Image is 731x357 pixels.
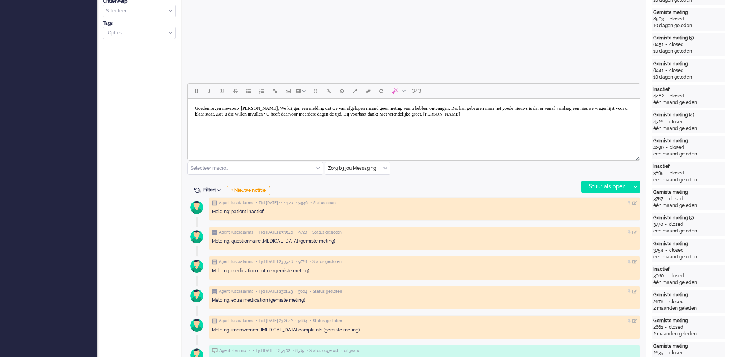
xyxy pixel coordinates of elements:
[653,22,724,29] div: 10 dagen geleden
[653,48,724,55] div: 10 dagen geleden
[212,238,637,244] div: Melding: questionnaire [MEDICAL_DATA] (gemiste meting)
[653,331,724,337] div: 2 maanden geleden
[310,289,342,294] span: • Status gesloten
[653,215,724,221] div: Gemiste meting (3)
[310,230,342,235] span: • Status gesloten
[103,20,176,27] div: Tags
[103,27,176,39] div: Select Tags
[281,84,295,97] button: Insert/edit image
[295,84,309,97] button: Table
[212,200,217,206] img: ic_note_grey.svg
[203,84,216,97] button: Italic
[670,144,684,151] div: closed
[670,16,684,22] div: closed
[670,170,684,176] div: closed
[256,230,293,235] span: • Tijd [DATE] 23:35:46
[253,348,290,354] span: • Tijd [DATE] 12:54:02
[212,348,218,353] img: ic_chat_grey.svg
[203,187,224,193] span: Filters
[189,84,203,97] button: Bold
[653,299,663,305] div: 2678
[669,67,684,74] div: closed
[669,324,683,331] div: closed
[653,144,664,151] div: 4290
[212,259,217,265] img: ic_note_grey.svg
[653,318,724,324] div: Gemiste meting
[653,202,724,209] div: één maand geleden
[219,200,253,206] span: Agent lusciialarms
[664,93,670,99] div: -
[653,189,724,196] div: Gemiste meting
[653,119,663,125] div: 4326
[310,200,336,206] span: • Status open
[188,99,640,153] iframe: Rich Text Area
[653,266,724,273] div: Inactief
[361,84,375,97] button: Clear formatting
[219,230,253,235] span: Agent lusciialarms
[663,299,669,305] div: -
[229,84,242,97] button: Strikethrough
[187,256,206,276] img: avatar
[653,241,724,247] div: Gemiste meting
[664,273,670,279] div: -
[653,67,663,74] div: 8441
[663,221,669,228] div: -
[663,350,669,356] div: -
[669,247,684,254] div: closed
[653,170,664,176] div: 3895
[322,84,335,97] button: Add attachment
[296,200,308,206] span: • 9946
[219,259,253,265] span: Agent lusciialarms
[653,279,724,286] div: één maand geleden
[669,221,683,228] div: closed
[219,289,253,294] span: Agent lusciialarms
[216,84,229,97] button: Underline
[187,227,206,246] img: avatar
[669,350,684,356] div: closed
[653,350,663,356] div: 2635
[653,196,663,202] div: 3787
[669,299,684,305] div: closed
[653,61,724,67] div: Gemiste meting
[309,84,322,97] button: Emoticons
[664,16,670,22] div: -
[653,292,724,298] div: Gemiste meting
[293,348,304,354] span: • 8565
[653,125,724,132] div: één maand geleden
[653,16,664,22] div: 8503
[256,259,293,265] span: • Tijd [DATE] 23:35:46
[653,305,724,312] div: 2 maanden geleden
[212,327,637,333] div: Melding: improvement [MEDICAL_DATA] complaints (gemiste meting)
[663,247,669,254] div: -
[633,153,640,160] div: Resize
[653,343,724,350] div: Gemiste meting
[256,289,293,294] span: • Tijd [DATE] 23:21:43
[669,41,684,48] div: closed
[653,93,664,99] div: 4482
[256,200,293,206] span: • Tijd [DATE] 11:14:20
[341,348,360,354] span: • uitgaand
[653,247,663,254] div: 3754
[653,138,724,144] div: Gemiste meting
[296,230,307,235] span: • 9728
[307,348,339,354] span: • Status opgelost
[653,273,664,279] div: 3060
[653,112,724,118] div: Gemiste meting (4)
[653,324,663,331] div: 2661
[653,151,724,157] div: één maand geleden
[653,228,724,234] div: één maand geleden
[664,144,670,151] div: -
[295,318,307,324] span: • 9664
[310,318,342,324] span: • Status gesloten
[335,84,348,97] button: Delay message
[653,254,724,260] div: één maand geleden
[219,348,250,354] span: Agent stanmsc •
[348,84,361,97] button: Fullscreen
[255,84,268,97] button: Numbered list
[242,84,255,97] button: Bullet list
[582,181,630,193] div: Stuur als open
[187,198,206,217] img: avatar
[187,286,206,306] img: avatar
[663,41,669,48] div: -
